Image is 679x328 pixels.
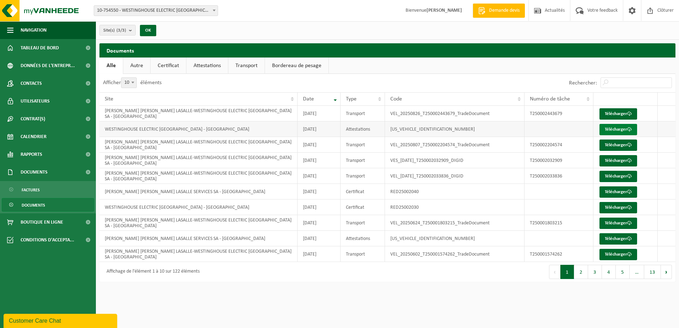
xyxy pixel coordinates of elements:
[599,202,637,213] a: Télécharger
[303,96,314,102] span: Date
[21,92,50,110] span: Utilisateurs
[599,140,637,151] a: Télécharger
[549,265,560,279] button: Previous
[341,199,385,215] td: Certificat
[385,215,525,231] td: VEL_20250624_T250001803215_TradeDocument
[385,106,525,121] td: VEL_20250826_T250002443679_TradeDocument
[385,246,525,262] td: VEL_20250602_T250001574262_TradeDocument
[21,75,42,92] span: Contacts
[99,231,298,246] td: [PERSON_NAME] [PERSON_NAME] LASALLE SERVICES SA - [GEOGRAPHIC_DATA]
[21,231,74,249] span: Conditions d'accepta...
[599,186,637,198] a: Télécharger
[99,153,298,168] td: [PERSON_NAME] [PERSON_NAME] LASALLE-WESTINGHOUSE ELECTRIC [GEOGRAPHIC_DATA] SA - [GEOGRAPHIC_DATA]
[265,58,328,74] a: Bordereau de pesage
[341,215,385,231] td: Transport
[525,215,593,231] td: T250001803215
[588,265,602,279] button: 3
[21,213,63,231] span: Boutique en ligne
[599,233,637,245] a: Télécharger
[99,137,298,153] td: [PERSON_NAME] [PERSON_NAME] LASALLE-WESTINGHOUSE ELECTRIC [GEOGRAPHIC_DATA] SA - [GEOGRAPHIC_DATA]
[140,25,156,36] button: OK
[385,184,525,199] td: RED25002040
[385,137,525,153] td: VEL_20250807_T250002204574_TradeDocument
[427,8,462,13] strong: [PERSON_NAME]
[99,184,298,199] td: [PERSON_NAME] [PERSON_NAME] LASALLE SERVICES SA - [GEOGRAPHIC_DATA]
[341,121,385,137] td: Attestations
[4,312,119,328] iframe: chat widget
[298,137,341,153] td: [DATE]
[630,265,644,279] span: …
[525,168,593,184] td: T250002033836
[121,77,137,88] span: 10
[341,231,385,246] td: Attestations
[116,28,126,33] count: (3/3)
[346,96,357,102] span: Type
[99,25,136,35] button: Site(s)(3/3)
[487,7,521,14] span: Demande devis
[99,215,298,231] td: [PERSON_NAME] [PERSON_NAME] LASALLE-WESTINGHOUSE ELECTRIC [GEOGRAPHIC_DATA] SA - [GEOGRAPHIC_DATA]
[574,265,588,279] button: 2
[121,78,136,88] span: 10
[385,121,525,137] td: [US_VEHICLE_IDENTIFICATION_NUMBER]
[341,246,385,262] td: Transport
[560,265,574,279] button: 1
[341,184,385,199] td: Certificat
[94,6,218,16] span: 10-754550 - WESTINGHOUSE ELECTRIC BELGIUM - NIVELLES
[298,168,341,184] td: [DATE]
[298,106,341,121] td: [DATE]
[228,58,265,74] a: Transport
[99,43,675,57] h2: Documents
[599,155,637,166] a: Télécharger
[661,265,672,279] button: Next
[94,5,218,16] span: 10-754550 - WESTINGHOUSE ELECTRIC BELGIUM - NIVELLES
[525,106,593,121] td: T250002443679
[298,231,341,246] td: [DATE]
[21,128,47,146] span: Calendrier
[341,153,385,168] td: Transport
[21,57,75,75] span: Données de l'entrepr...
[341,137,385,153] td: Transport
[525,246,593,262] td: T250001574262
[298,121,341,137] td: [DATE]
[103,25,126,36] span: Site(s)
[298,199,341,215] td: [DATE]
[599,171,637,182] a: Télécharger
[599,124,637,135] a: Télécharger
[602,265,616,279] button: 4
[21,163,48,181] span: Documents
[99,168,298,184] td: [PERSON_NAME] [PERSON_NAME] LASALLE-WESTINGHOUSE ELECTRIC [GEOGRAPHIC_DATA] SA - [GEOGRAPHIC_DATA]
[298,184,341,199] td: [DATE]
[390,96,402,102] span: Code
[298,153,341,168] td: [DATE]
[530,96,570,102] span: Numéro de tâche
[473,4,525,18] a: Demande devis
[99,199,298,215] td: WESTINGHOUSE ELECTRIC [GEOGRAPHIC_DATA] - [GEOGRAPHIC_DATA]
[599,218,637,229] a: Télécharger
[123,58,150,74] a: Autre
[385,199,525,215] td: RED25002030
[151,58,186,74] a: Certificat
[2,183,94,196] a: Factures
[569,80,597,86] label: Rechercher:
[21,110,45,128] span: Contrat(s)
[599,108,637,120] a: Télécharger
[21,146,42,163] span: Rapports
[385,231,525,246] td: [US_VEHICLE_IDENTIFICATION_NUMBER]
[341,168,385,184] td: Transport
[341,106,385,121] td: Transport
[599,249,637,260] a: Télécharger
[644,265,661,279] button: 13
[99,106,298,121] td: [PERSON_NAME] [PERSON_NAME] LASALLE-WESTINGHOUSE ELECTRIC [GEOGRAPHIC_DATA] SA - [GEOGRAPHIC_DATA]
[22,183,40,197] span: Factures
[21,39,59,57] span: Tableau de bord
[385,153,525,168] td: VES_[DATE]_T250002032909_DIGID
[2,198,94,212] a: Documents
[385,168,525,184] td: VEL_[DATE]_T250002033836_DIGID
[616,265,630,279] button: 5
[99,121,298,137] td: WESTINGHOUSE ELECTRIC [GEOGRAPHIC_DATA] - [GEOGRAPHIC_DATA]
[186,58,228,74] a: Attestations
[21,21,47,39] span: Navigation
[103,80,162,86] label: Afficher éléments
[22,198,45,212] span: Documents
